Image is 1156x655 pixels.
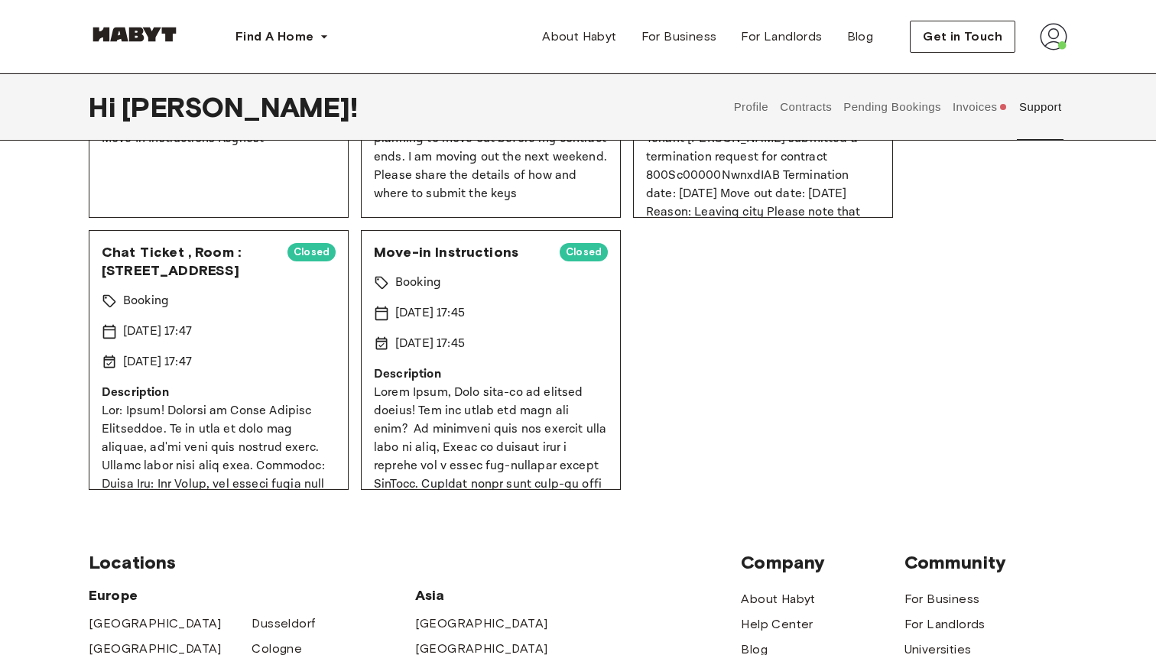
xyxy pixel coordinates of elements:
span: Hi [89,91,122,123]
span: Europe [89,586,415,605]
span: For Business [641,28,717,46]
span: About Habyt [542,28,616,46]
a: Help Center [741,615,813,634]
p: [DATE] 17:45 [395,335,465,353]
button: Pending Bookings [842,73,943,141]
p: Description [102,384,336,402]
p: [DATE] 17:47 [123,323,192,341]
p: Booking [123,292,169,310]
button: Find A Home [223,21,341,52]
img: Habyt [89,27,180,42]
p: Need details on key submission, as I am planning to move out before my contract ends. I am moving... [374,112,608,203]
span: Company [741,551,904,574]
button: Profile [732,73,771,141]
p: Booking [395,274,441,292]
button: Contracts [778,73,834,141]
span: Community [904,551,1067,574]
p: [DATE] 17:45 [395,304,465,323]
a: Dusseldorf [252,614,315,633]
button: Get in Touch [910,21,1015,53]
p: Tenant [PERSON_NAME] submitted a termination request for contract 800Sc00000NwnxdIAB Termination ... [646,130,880,277]
span: Closed [287,245,336,260]
span: Chat Ticket , Room : [STREET_ADDRESS] [102,243,275,280]
button: Support [1017,73,1063,141]
span: Closed [560,245,608,260]
p: Description [374,365,608,384]
span: Asia [415,586,578,605]
span: Locations [89,551,741,574]
p: [DATE] 17:47 [123,353,192,371]
a: About Habyt [530,21,628,52]
a: [GEOGRAPHIC_DATA] [415,614,548,633]
span: Find A Home [235,28,313,46]
span: [PERSON_NAME] ! [122,91,358,123]
span: Get in Touch [923,28,1002,46]
a: For Landlords [904,615,986,634]
span: Move-in Instructions [374,243,547,261]
a: About Habyt [741,590,815,608]
a: For Business [904,590,980,608]
span: Blog [847,28,874,46]
div: user profile tabs [728,73,1067,141]
img: avatar [1040,23,1067,50]
a: Blog [835,21,886,52]
a: For Business [629,21,729,52]
span: For Landlords [741,28,822,46]
a: For Landlords [729,21,834,52]
button: Invoices [950,73,1009,141]
a: [GEOGRAPHIC_DATA] [89,614,222,633]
